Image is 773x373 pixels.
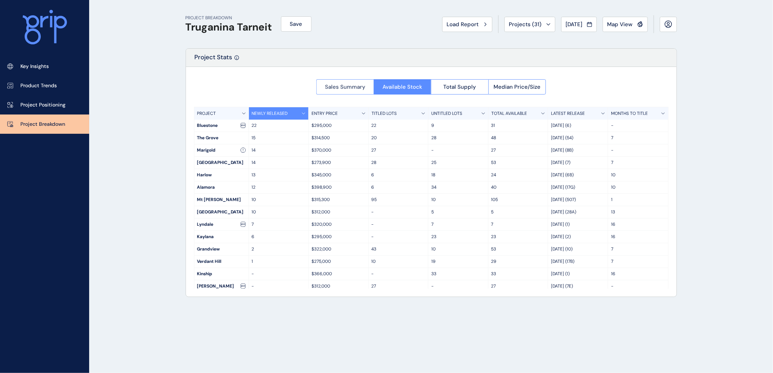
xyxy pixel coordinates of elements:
div: Marigold [194,144,249,156]
p: [DATE] (6) [551,123,605,129]
p: 95 [372,197,425,203]
p: Key Insights [20,63,49,70]
p: 27 [491,283,545,289]
p: - [372,271,425,277]
button: Save [281,16,312,32]
div: Harlow [194,169,249,181]
p: 40 [491,184,545,190]
p: 24 [491,172,545,178]
p: ENTRY PRICE [312,111,338,117]
p: 33 [491,271,545,277]
p: 13 [252,172,306,178]
p: 12 [252,184,306,190]
p: [DATE] (17G) [551,184,605,190]
p: [DATE] (1) [551,271,605,277]
p: 22 [372,123,425,129]
span: Median Price/Size [493,83,540,91]
p: - [611,123,665,129]
p: 28 [372,160,425,166]
p: 27 [372,147,425,153]
div: Kinship [194,268,249,280]
div: Verdant Hill [194,256,249,268]
span: Load Report [447,21,479,28]
p: 2 [252,246,306,252]
button: Median Price/Size [488,79,546,95]
p: 5 [491,209,545,215]
p: UNTITLED LOTS [431,111,462,117]
p: $398,900 [312,184,365,190]
div: Bluestone [194,120,249,132]
button: Map View [603,17,648,32]
p: Project Stats [195,53,233,67]
p: Project Positioning [20,101,66,109]
p: $345,000 [312,172,365,178]
div: [GEOGRAPHIC_DATA] [194,206,249,218]
p: 23 [431,234,485,240]
p: [DATE] (1) [551,221,605,228]
p: 7 [252,221,306,228]
p: 7 [611,246,665,252]
p: 28 [431,135,485,141]
h1: Truganina Tarneit [186,21,272,33]
p: 7 [611,258,665,265]
div: Mt [PERSON_NAME] [194,194,249,206]
p: [DATE] (507) [551,197,605,203]
p: 31 [491,123,545,129]
p: 22 [252,123,306,129]
p: $366,000 [312,271,365,277]
p: 10 [611,184,665,190]
p: 14 [252,147,306,153]
p: MONTHS TO TITLE [611,111,648,117]
div: The Grove [194,132,249,144]
div: Lyndale [194,218,249,230]
p: 6 [372,184,425,190]
button: Projects (31) [504,17,555,32]
p: 9 [431,123,485,129]
p: 6 [372,172,425,178]
p: [DATE] (8B) [551,147,605,153]
span: Save [290,20,302,28]
p: 23 [491,234,545,240]
div: [GEOGRAPHIC_DATA] [194,157,249,169]
p: 25 [431,160,485,166]
p: 1 [611,197,665,203]
p: [DATE] (2) [551,234,605,240]
p: $370,000 [312,147,365,153]
p: 7 [431,221,485,228]
p: Product Trends [20,82,57,89]
p: $295,000 [312,234,365,240]
p: - [372,209,425,215]
p: $314,500 [312,135,365,141]
button: [DATE] [561,17,597,32]
span: Total Supply [443,83,476,91]
p: [DATE] (7E) [551,283,605,289]
button: Available Stock [374,79,431,95]
p: - [252,271,306,277]
span: Available Stock [382,83,422,91]
p: - [252,283,306,289]
p: 1 [252,258,306,265]
p: 53 [491,160,545,166]
button: Total Supply [431,79,488,95]
span: Projects ( 31 ) [509,21,542,28]
p: - [372,221,425,228]
p: [DATE] (10) [551,246,605,252]
p: NEWLY RELEASED [252,111,288,117]
p: - [431,283,485,289]
div: Alamora [194,181,249,193]
p: 33 [431,271,485,277]
p: 16 [611,221,665,228]
button: Sales Summary [316,79,374,95]
p: 18 [431,172,485,178]
button: Load Report [442,17,492,32]
p: [DATE] (6B) [551,172,605,178]
p: $295,000 [312,123,365,129]
p: 53 [491,246,545,252]
span: [DATE] [566,21,583,28]
p: $312,000 [312,283,365,289]
p: 34 [431,184,485,190]
p: TITLED LOTS [372,111,397,117]
p: 16 [611,234,665,240]
p: 10 [372,258,425,265]
p: 19 [431,258,485,265]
